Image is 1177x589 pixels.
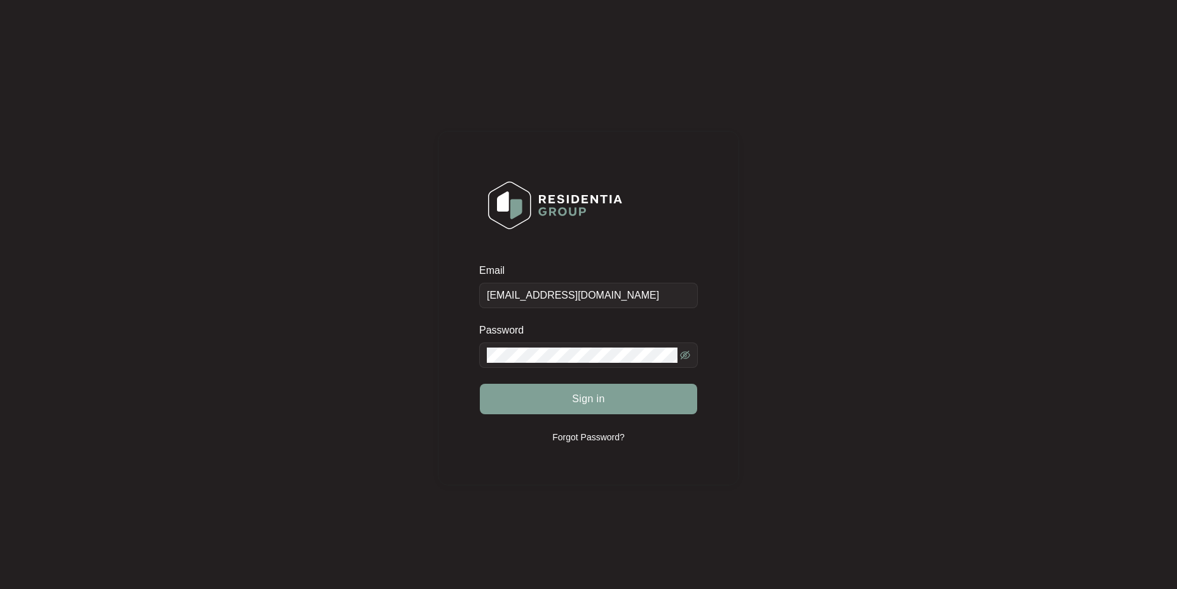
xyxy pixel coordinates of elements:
[480,384,697,414] button: Sign in
[487,348,677,363] input: Password
[479,283,698,308] input: Email
[480,173,630,238] img: Login Logo
[572,391,605,407] span: Sign in
[479,264,514,277] label: Email
[680,350,690,360] span: eye-invisible
[552,431,625,443] p: Forgot Password?
[479,324,533,337] label: Password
